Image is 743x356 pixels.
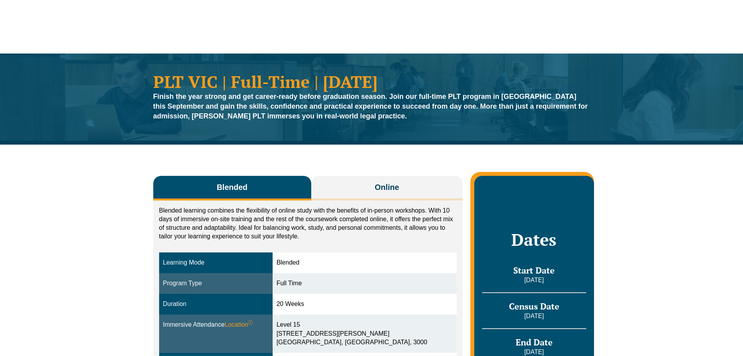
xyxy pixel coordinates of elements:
p: [DATE] [482,312,586,320]
span: Online [375,182,399,193]
strong: Finish the year strong and get career-ready before graduation season. Join our full-time PLT prog... [153,93,588,120]
div: Program Type [163,279,269,288]
div: 20 Weeks [277,300,453,309]
span: Start Date [513,265,555,276]
div: Duration [163,300,269,309]
div: Level 15 [STREET_ADDRESS][PERSON_NAME] [GEOGRAPHIC_DATA], [GEOGRAPHIC_DATA], 3000 [277,320,453,347]
span: End Date [516,336,553,348]
div: Full Time [277,279,453,288]
div: Immersive Attendance [163,320,269,329]
h2: Dates [482,230,586,249]
div: Learning Mode [163,258,269,267]
span: Location [225,320,253,329]
span: Blended [217,182,248,193]
h1: PLT VIC | Full-Time | [DATE] [153,73,590,90]
div: Blended [277,258,453,267]
sup: ⓘ [248,320,253,326]
span: Census Date [509,301,559,312]
p: [DATE] [482,276,586,284]
p: Blended learning combines the flexibility of online study with the benefits of in-person workshop... [159,206,457,241]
